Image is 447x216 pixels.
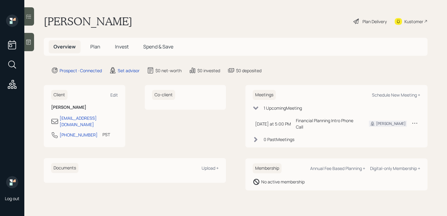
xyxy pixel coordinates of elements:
[296,117,359,130] div: Financial Planning Intro Phone Call
[54,43,76,50] span: Overview
[51,163,78,173] h6: Documents
[202,165,219,171] div: Upload +
[376,121,406,126] div: [PERSON_NAME]
[143,43,173,50] span: Spend & Save
[264,105,302,111] div: 1 Upcoming Meeting
[236,67,262,74] div: $0 deposited
[362,18,387,25] div: Plan Delivery
[51,105,118,110] h6: [PERSON_NAME]
[102,131,110,138] div: PST
[370,165,420,171] div: Digital-only Membership +
[152,90,175,100] h6: Co-client
[264,136,294,143] div: 0 Past Meeting s
[5,196,19,201] div: Log out
[90,43,100,50] span: Plan
[404,18,423,25] div: Kustomer
[60,67,102,74] div: Prospect · Connected
[60,115,118,128] div: [EMAIL_ADDRESS][DOMAIN_NAME]
[253,163,282,173] h6: Membership
[372,92,420,98] div: Schedule New Meeting +
[261,179,305,185] div: No active membership
[44,15,132,28] h1: [PERSON_NAME]
[255,121,291,127] div: [DATE] at 5:00 PM
[197,67,220,74] div: $0 invested
[155,67,182,74] div: $0 net-worth
[118,67,140,74] div: Set advisor
[60,132,98,138] div: [PHONE_NUMBER]
[253,90,276,100] h6: Meetings
[6,176,18,188] img: retirable_logo.png
[51,90,68,100] h6: Client
[310,165,365,171] div: Annual Fee Based Planning +
[110,92,118,98] div: Edit
[115,43,129,50] span: Invest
